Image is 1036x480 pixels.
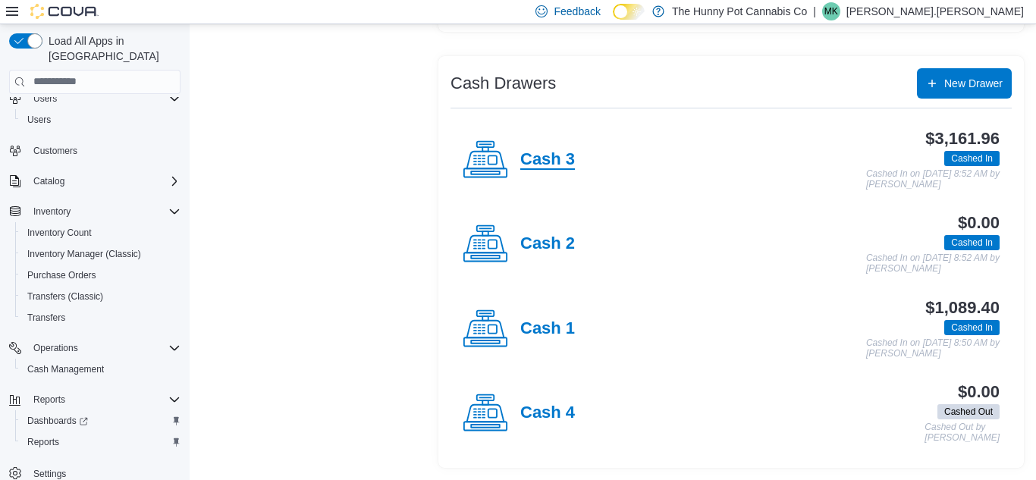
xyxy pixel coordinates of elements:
[917,68,1012,99] button: New Drawer
[21,309,71,327] a: Transfers
[27,202,181,221] span: Inventory
[21,412,181,430] span: Dashboards
[520,319,575,339] h4: Cash 1
[937,404,1000,419] span: Cashed Out
[866,169,1000,190] p: Cashed In on [DATE] 8:52 AM by [PERSON_NAME]
[944,405,993,419] span: Cashed Out
[21,287,109,306] a: Transfers (Classic)
[27,391,181,409] span: Reports
[21,111,57,129] a: Users
[27,391,71,409] button: Reports
[27,290,103,303] span: Transfers (Classic)
[27,248,141,260] span: Inventory Manager (Classic)
[951,152,993,165] span: Cashed In
[944,151,1000,166] span: Cashed In
[925,422,1000,443] p: Cashed Out by [PERSON_NAME]
[822,2,840,20] div: Malcolm King.McGowan
[33,145,77,157] span: Customers
[27,436,59,448] span: Reports
[27,312,65,324] span: Transfers
[3,140,187,162] button: Customers
[21,266,181,284] span: Purchase Orders
[21,266,102,284] a: Purchase Orders
[15,222,187,243] button: Inventory Count
[27,172,181,190] span: Catalog
[15,286,187,307] button: Transfers (Classic)
[15,410,187,431] a: Dashboards
[21,287,181,306] span: Transfers (Classic)
[27,141,181,160] span: Customers
[42,33,181,64] span: Load All Apps in [GEOGRAPHIC_DATA]
[15,109,187,130] button: Users
[21,433,65,451] a: Reports
[866,338,1000,359] p: Cashed In on [DATE] 8:50 AM by [PERSON_NAME]
[21,245,181,263] span: Inventory Manager (Classic)
[27,114,51,126] span: Users
[958,383,1000,401] h3: $0.00
[15,265,187,286] button: Purchase Orders
[27,89,181,108] span: Users
[951,236,993,249] span: Cashed In
[846,2,1024,20] p: [PERSON_NAME].[PERSON_NAME]
[27,89,63,108] button: Users
[15,359,187,380] button: Cash Management
[3,171,187,192] button: Catalog
[21,360,110,378] a: Cash Management
[30,4,99,19] img: Cova
[21,309,181,327] span: Transfers
[27,339,181,357] span: Operations
[27,415,88,427] span: Dashboards
[33,205,71,218] span: Inventory
[27,339,84,357] button: Operations
[520,403,575,423] h4: Cash 4
[27,363,104,375] span: Cash Management
[27,202,77,221] button: Inventory
[21,433,181,451] span: Reports
[672,2,807,20] p: The Hunny Pot Cannabis Co
[866,253,1000,274] p: Cashed In on [DATE] 8:52 AM by [PERSON_NAME]
[813,2,816,20] p: |
[3,337,187,359] button: Operations
[21,224,181,242] span: Inventory Count
[33,394,65,406] span: Reports
[21,224,98,242] a: Inventory Count
[15,243,187,265] button: Inventory Manager (Classic)
[925,130,1000,148] h3: $3,161.96
[944,320,1000,335] span: Cashed In
[520,150,575,170] h4: Cash 3
[958,214,1000,232] h3: $0.00
[21,412,94,430] a: Dashboards
[33,342,78,354] span: Operations
[15,431,187,453] button: Reports
[3,201,187,222] button: Inventory
[27,269,96,281] span: Purchase Orders
[27,227,92,239] span: Inventory Count
[451,74,556,93] h3: Cash Drawers
[33,175,64,187] span: Catalog
[824,2,838,20] span: MK
[3,88,187,109] button: Users
[21,245,147,263] a: Inventory Manager (Classic)
[15,307,187,328] button: Transfers
[951,321,993,334] span: Cashed In
[21,360,181,378] span: Cash Management
[613,4,645,20] input: Dark Mode
[3,389,187,410] button: Reports
[27,142,83,160] a: Customers
[554,4,600,19] span: Feedback
[944,235,1000,250] span: Cashed In
[33,468,66,480] span: Settings
[33,93,57,105] span: Users
[520,234,575,254] h4: Cash 2
[944,76,1003,91] span: New Drawer
[925,299,1000,317] h3: $1,089.40
[27,172,71,190] button: Catalog
[21,111,181,129] span: Users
